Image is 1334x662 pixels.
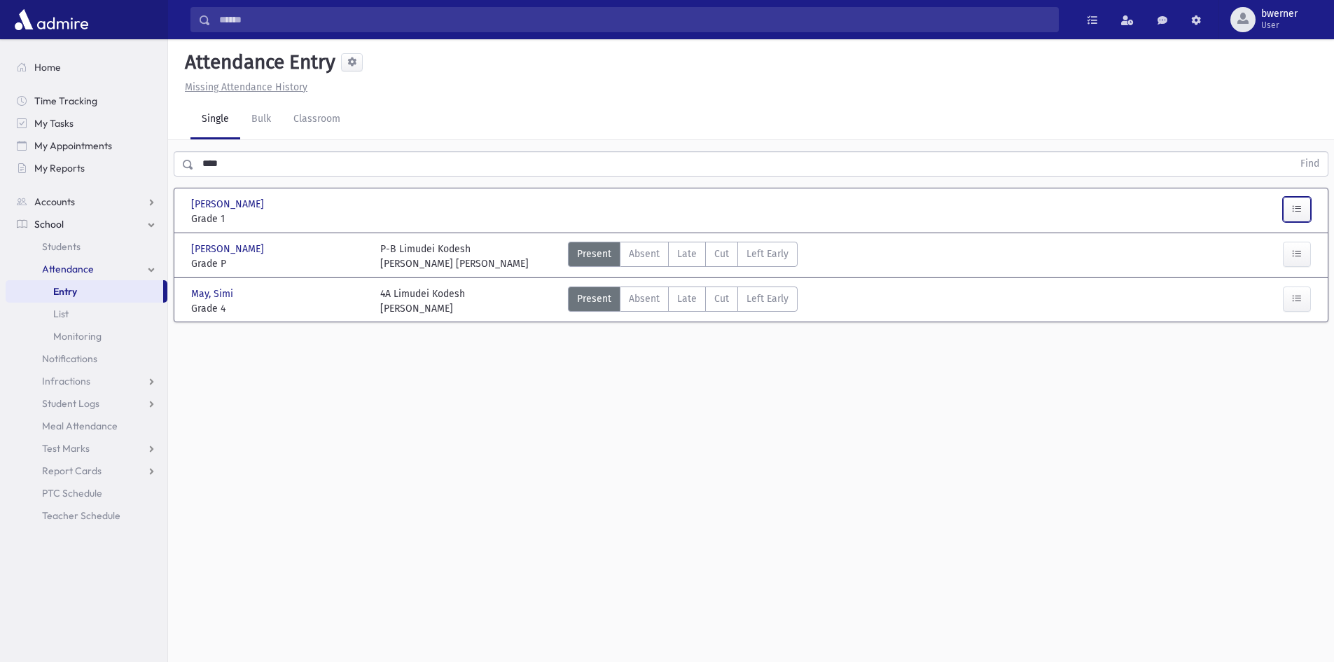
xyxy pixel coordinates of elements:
span: My Appointments [34,139,112,152]
a: Teacher Schedule [6,504,167,527]
a: Missing Attendance History [179,81,307,93]
span: Late [677,247,697,261]
a: Student Logs [6,392,167,415]
span: Left Early [746,247,788,261]
span: Present [577,291,611,306]
div: 4A Limudei Kodesh [PERSON_NAME] [380,287,465,316]
a: Entry [6,280,163,303]
a: Classroom [282,100,352,139]
input: Search [211,7,1058,32]
a: Single [190,100,240,139]
span: Accounts [34,195,75,208]
div: AttTypes [568,287,798,316]
span: Present [577,247,611,261]
span: Report Cards [42,464,102,477]
span: School [34,218,64,230]
span: List [53,308,69,320]
span: [PERSON_NAME] [191,197,267,212]
a: Notifications [6,347,167,370]
a: PTC Schedule [6,482,167,504]
u: Missing Attendance History [185,81,307,93]
span: Home [34,61,61,74]
span: Absent [629,291,660,306]
span: Cut [714,291,729,306]
span: PTC Schedule [42,487,102,499]
span: Grade 4 [191,301,366,316]
img: AdmirePro [11,6,92,34]
h5: Attendance Entry [179,50,335,74]
span: Notifications [42,352,97,365]
span: Students [42,240,81,253]
span: Test Marks [42,442,90,455]
a: Home [6,56,167,78]
span: Late [677,291,697,306]
a: Test Marks [6,437,167,460]
span: Meal Attendance [42,420,118,432]
span: Attendance [42,263,94,275]
a: Accounts [6,191,167,213]
span: Teacher Schedule [42,509,120,522]
span: User [1261,20,1298,31]
span: Grade P [191,256,366,271]
span: My Tasks [34,117,74,130]
a: Report Cards [6,460,167,482]
span: [PERSON_NAME] [191,242,267,256]
a: Meal Attendance [6,415,167,437]
span: Left Early [746,291,788,306]
a: School [6,213,167,235]
a: My Tasks [6,112,167,135]
a: My Reports [6,157,167,179]
span: My Reports [34,162,85,174]
span: Grade 1 [191,212,366,226]
button: Find [1292,152,1328,176]
span: Cut [714,247,729,261]
span: Infractions [42,375,90,387]
a: Bulk [240,100,282,139]
div: AttTypes [568,242,798,271]
span: Entry [53,285,77,298]
a: Infractions [6,370,167,392]
span: bwerner [1261,8,1298,20]
span: Monitoring [53,330,102,343]
div: P-B Limudei Kodesh [PERSON_NAME] [PERSON_NAME] [380,242,529,271]
a: My Appointments [6,135,167,157]
a: Students [6,235,167,258]
a: Time Tracking [6,90,167,112]
span: Time Tracking [34,95,97,107]
span: Student Logs [42,397,99,410]
a: Attendance [6,258,167,280]
span: May, Simi [191,287,236,301]
span: Absent [629,247,660,261]
a: Monitoring [6,325,167,347]
a: List [6,303,167,325]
